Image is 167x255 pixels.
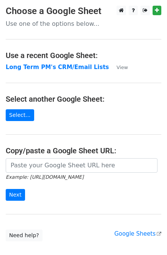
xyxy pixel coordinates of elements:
[6,51,161,60] h4: Use a recent Google Sheet:
[114,230,161,237] a: Google Sheets
[6,158,158,173] input: Paste your Google Sheet URL here
[6,64,109,71] a: Long Term PM's CRM/Email Lists
[109,64,128,71] a: View
[6,6,161,17] h3: Choose a Google Sheet
[6,230,43,241] a: Need help?
[117,65,128,70] small: View
[6,20,161,28] p: Use one of the options below...
[6,189,25,201] input: Next
[6,94,161,104] h4: Select another Google Sheet:
[6,174,83,180] small: Example: [URL][DOMAIN_NAME]
[6,146,161,155] h4: Copy/paste a Google Sheet URL:
[6,109,34,121] a: Select...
